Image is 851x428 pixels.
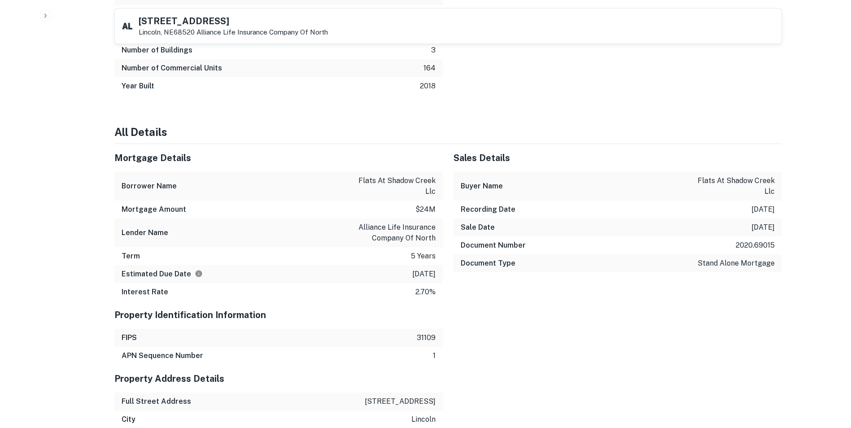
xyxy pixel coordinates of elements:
[431,45,436,56] p: 3
[411,414,436,425] p: lincoln
[196,28,328,36] a: Alliance Life Insurance Company Of North
[122,332,137,343] h6: FIPS
[411,251,436,262] p: 5 years
[139,28,328,36] p: Lincoln, NE68520
[114,151,443,165] h5: Mortgage Details
[122,45,192,56] h6: Number of Buildings
[355,222,436,244] p: alliance life insurance company of north
[415,287,436,297] p: 2.70%
[698,258,775,269] p: stand alone mortgage
[461,240,526,251] h6: Document Number
[122,81,154,92] h6: Year Built
[461,204,515,215] h6: Recording Date
[122,227,168,238] h6: Lender Name
[122,287,168,297] h6: Interest Rate
[806,356,851,399] iframe: Chat Widget
[454,151,782,165] h5: Sales Details
[122,181,177,192] h6: Borrower Name
[122,251,140,262] h6: Term
[412,269,436,280] p: [DATE]
[751,222,775,233] p: [DATE]
[751,204,775,215] p: [DATE]
[415,204,436,215] p: $24m
[365,396,436,407] p: [STREET_ADDRESS]
[736,240,775,251] p: 2020.69015
[122,269,203,280] h6: Estimated Due Date
[122,350,203,361] h6: APN Sequence Number
[122,20,131,32] p: A L
[122,63,222,74] h6: Number of Commercial Units
[122,396,191,407] h6: Full Street Address
[114,308,443,322] h5: Property Identification Information
[423,63,436,74] p: 164
[694,175,775,197] p: flats at shadow creek llc
[461,222,495,233] h6: Sale Date
[122,414,135,425] h6: City
[122,204,186,215] h6: Mortgage Amount
[139,17,328,26] h5: [STREET_ADDRESS]
[433,350,436,361] p: 1
[461,181,503,192] h6: Buyer Name
[461,258,515,269] h6: Document Type
[114,124,782,140] h4: All Details
[355,175,436,197] p: flats at shadow creek llc
[417,332,436,343] p: 31109
[195,270,203,278] svg: Estimate is based on a standard schedule for this type of loan.
[114,372,443,385] h5: Property Address Details
[420,81,436,92] p: 2018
